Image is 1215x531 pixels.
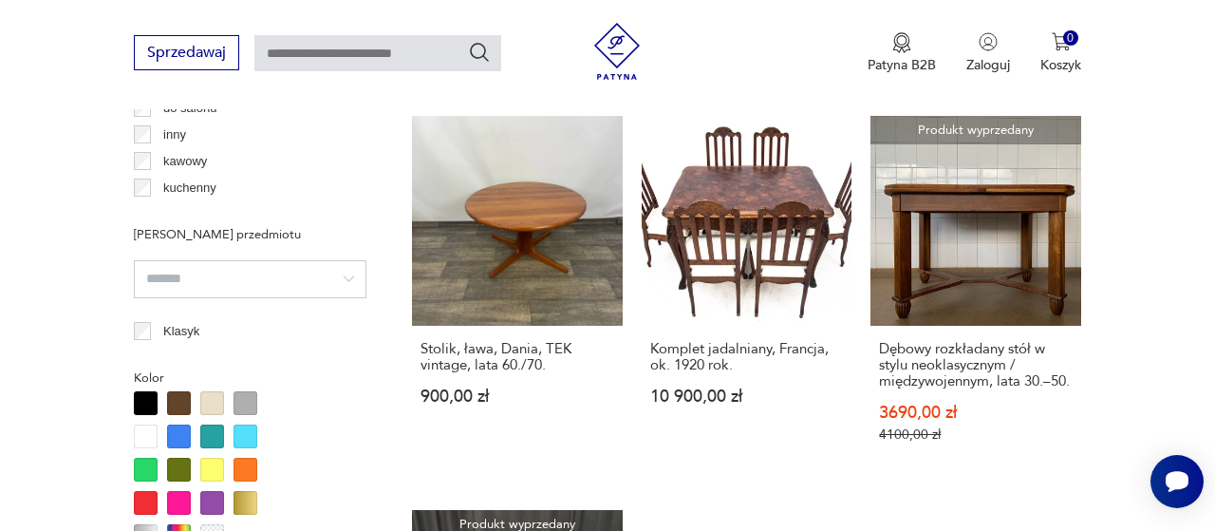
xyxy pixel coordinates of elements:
[650,389,844,405] p: 10 900,00 zł
[1150,455,1204,508] iframe: Smartsupp widget button
[589,23,645,80] img: Patyna - sklep z meblami i dekoracjami vintage
[650,341,844,373] h3: Komplet jadalniany, Francja, ok. 1920 rok.
[879,405,1073,421] p: 3690,00 zł
[868,56,936,74] p: Patyna B2B
[163,124,186,145] p: inny
[163,321,199,342] p: Klasyk
[163,151,207,172] p: kawowy
[966,32,1010,74] button: Zaloguj
[134,35,239,70] button: Sprzedawaj
[868,32,936,74] button: Patyna B2B
[134,224,366,245] p: [PERSON_NAME] przedmiotu
[421,341,614,373] h3: Stolik, ława, Dania, TEK vintage, lata 60./70.
[412,116,623,481] a: Stolik, ława, Dania, TEK vintage, lata 60./70.Stolik, ława, Dania, TEK vintage, lata 60./70.900,0...
[134,368,366,389] p: Kolor
[421,389,614,405] p: 900,00 zł
[879,427,1073,443] p: 4100,00 zł
[1063,30,1079,47] div: 0
[870,116,1081,481] a: Produkt wyprzedanyDębowy rozkładany stół w stylu neoklasycznym / międzywojennym, lata 30.–50.Dębo...
[1040,32,1081,74] button: 0Koszyk
[1052,32,1071,51] img: Ikona koszyka
[868,32,936,74] a: Ikona medaluPatyna B2B
[163,178,216,199] p: kuchenny
[979,32,998,51] img: Ikonka użytkownika
[642,116,852,481] a: Komplet jadalniany, Francja, ok. 1920 rok.Komplet jadalniany, Francja, ok. 1920 rok.10 900,00 zł
[892,32,911,53] img: Ikona medalu
[879,341,1073,389] h3: Dębowy rozkładany stół w stylu neoklasycznym / międzywojennym, lata 30.–50.
[468,41,491,64] button: Szukaj
[966,56,1010,74] p: Zaloguj
[134,47,239,61] a: Sprzedawaj
[1040,56,1081,74] p: Koszyk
